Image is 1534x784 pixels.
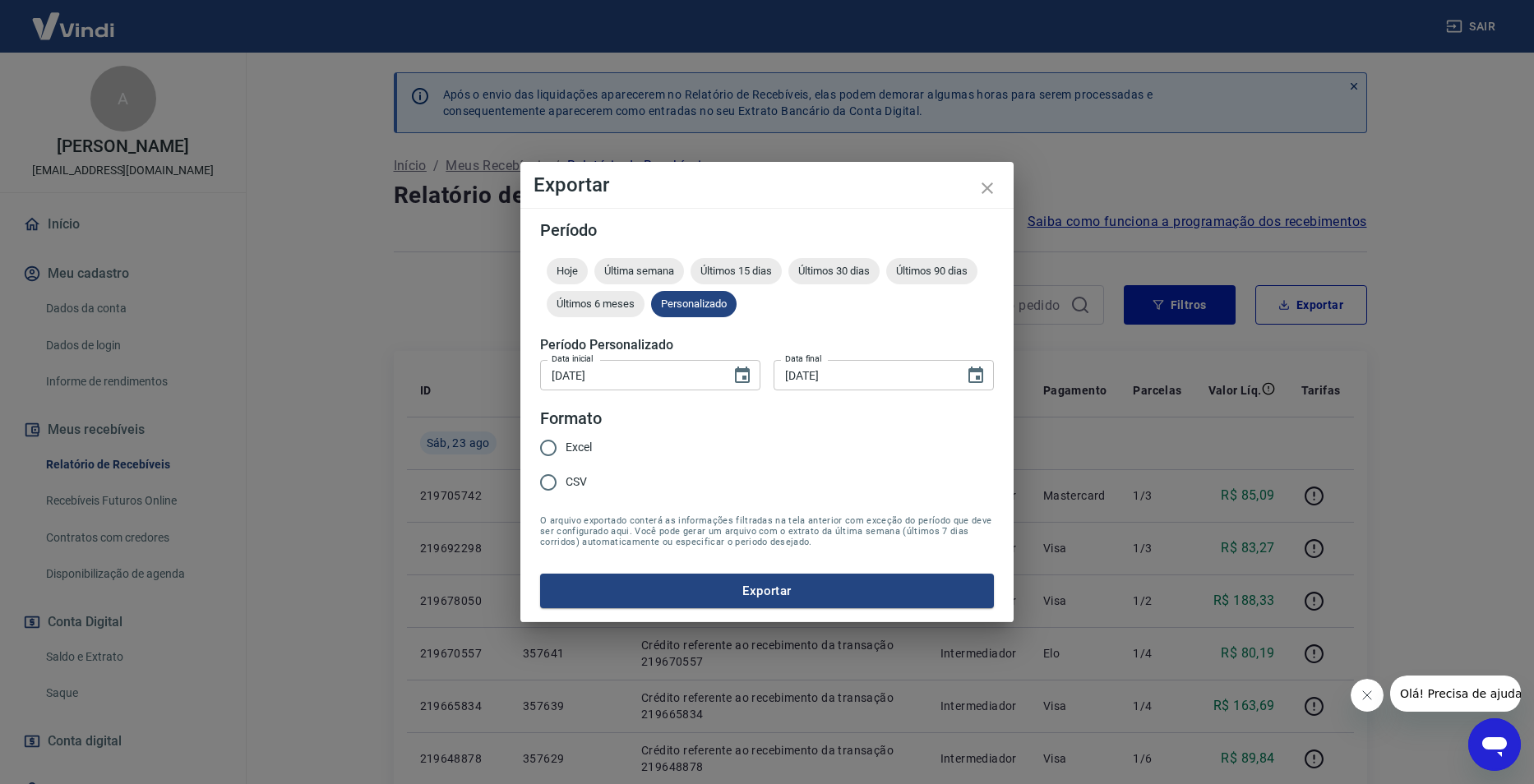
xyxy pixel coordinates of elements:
[788,265,880,277] span: Últimos 30 dias
[886,265,977,277] span: Últimos 90 dias
[540,407,602,431] legend: Formato
[691,258,782,284] div: Últimos 15 dias
[594,258,684,284] div: Última semana
[547,291,645,317] div: Últimos 6 meses
[547,258,588,284] div: Hoje
[788,258,880,284] div: Últimos 30 dias
[566,473,587,491] span: CSV
[968,168,1007,208] button: close
[1351,679,1384,712] iframe: Fechar mensagem
[540,337,994,353] h5: Período Personalizado
[774,360,953,390] input: DD/MM/YYYY
[1468,718,1521,771] iframe: Botão para abrir a janela de mensagens
[547,297,645,310] span: Últimos 6 meses
[691,265,782,277] span: Últimos 15 dias
[726,359,759,392] button: Choose date, selected date is 23 de ago de 2025
[540,360,719,390] input: DD/MM/YYYY
[785,353,822,365] label: Data final
[959,359,992,392] button: Choose date, selected date is 23 de ago de 2025
[540,515,994,547] span: O arquivo exportado conterá as informações filtradas na tela anterior com exceção do período que ...
[540,574,994,608] button: Exportar
[651,297,737,310] span: Personalizado
[566,439,592,456] span: Excel
[540,222,994,238] h5: Período
[534,175,1000,195] h4: Exportar
[594,265,684,277] span: Última semana
[547,265,588,277] span: Hoje
[1390,676,1521,712] iframe: Mensagem da empresa
[651,291,737,317] div: Personalizado
[552,353,594,365] label: Data inicial
[10,12,138,25] span: Olá! Precisa de ajuda?
[886,258,977,284] div: Últimos 90 dias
